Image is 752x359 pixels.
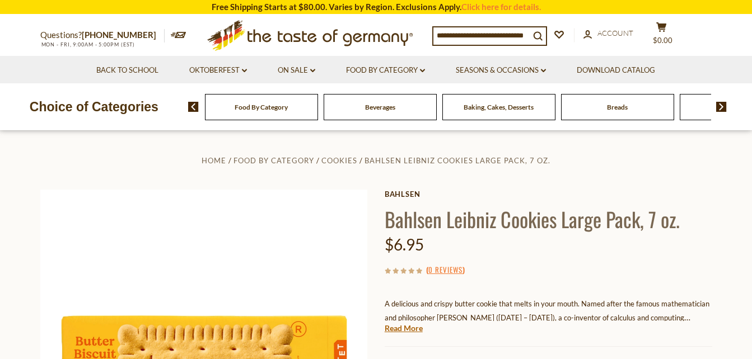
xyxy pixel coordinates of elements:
a: Baking, Cakes, Desserts [464,103,534,111]
a: On Sale [278,64,315,77]
a: Back to School [96,64,158,77]
a: Breads [607,103,628,111]
a: Beverages [365,103,395,111]
span: $0.00 [653,36,672,45]
img: previous arrow [188,102,199,112]
a: Cookies [321,156,357,165]
a: [PHONE_NUMBER] [82,30,156,40]
button: $0.00 [645,22,679,50]
span: Account [597,29,633,37]
span: MON - FRI, 9:00AM - 5:00PM (EST) [40,41,136,48]
a: Food By Category [235,103,288,111]
a: Bahlsen Leibniz Cookies Large Pack, 7 oz. [365,156,550,165]
a: Read More [385,323,423,334]
a: Oktoberfest [189,64,247,77]
span: ( ) [426,264,465,275]
a: Home [202,156,226,165]
span: $6.95 [385,235,424,254]
a: Account [583,27,633,40]
img: next arrow [716,102,727,112]
a: Food By Category [346,64,425,77]
h1: Bahlsen Leibniz Cookies Large Pack, 7 oz. [385,206,712,232]
a: Seasons & Occasions [456,64,546,77]
a: Bahlsen [385,190,712,199]
a: 0 Reviews [428,264,463,276]
p: Questions? [40,28,165,42]
a: Download Catalog [577,64,655,77]
a: Food By Category [233,156,314,165]
a: Click here for details. [461,2,541,12]
span: A delicious and crispy butter cookie that melts in your mouth. Named after the famous mathematici... [385,299,709,350]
